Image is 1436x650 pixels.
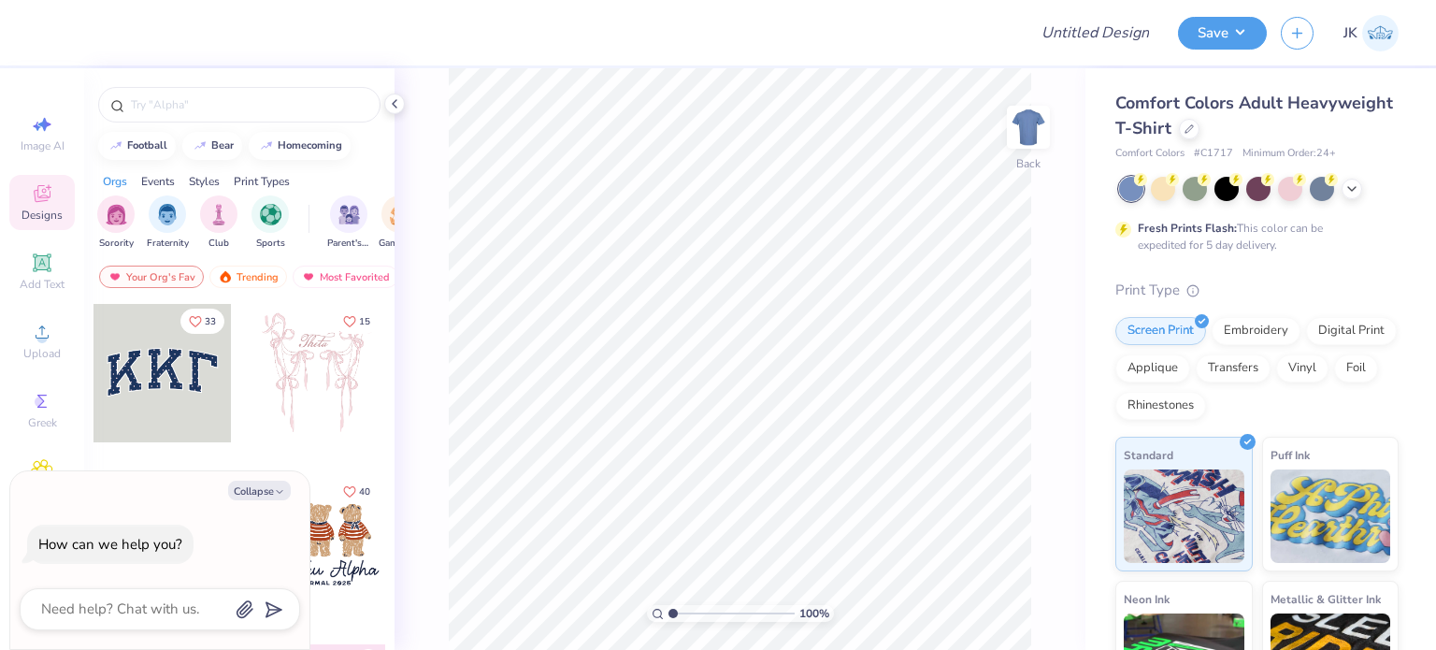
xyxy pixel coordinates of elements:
div: Trending [209,266,287,288]
button: Save [1178,17,1267,50]
div: filter for Club [200,195,237,251]
div: filter for Sports [251,195,289,251]
div: Orgs [103,173,127,190]
div: Events [141,173,175,190]
input: Untitled Design [1027,14,1164,51]
button: filter button [379,195,422,251]
span: 33 [205,317,216,326]
span: Designs [22,208,63,223]
img: Back [1010,108,1047,146]
span: Upload [23,346,61,361]
img: Sports Image [260,204,281,225]
span: Add Text [20,277,65,292]
div: Transfers [1196,354,1271,383]
span: Comfort Colors Adult Heavyweight T-Shirt [1115,92,1393,139]
button: filter button [200,195,237,251]
span: Parent's Weekend [327,237,370,251]
div: Applique [1115,354,1190,383]
div: homecoming [278,140,342,151]
span: Image AI [21,138,65,153]
button: Like [335,309,379,334]
div: bear [211,140,234,151]
span: 100 % [799,605,829,622]
div: Rhinestones [1115,392,1206,420]
span: Sorority [99,237,134,251]
button: filter button [251,195,289,251]
img: Standard [1124,469,1244,563]
img: most_fav.gif [108,270,122,283]
div: filter for Sorority [97,195,135,251]
div: Styles [189,173,220,190]
span: Fraternity [147,237,189,251]
button: filter button [97,195,135,251]
img: Puff Ink [1271,469,1391,563]
div: This color can be expedited for 5 day delivery. [1138,220,1368,253]
button: Like [180,309,224,334]
span: JK [1343,22,1357,44]
button: filter button [147,195,189,251]
span: 15 [359,317,370,326]
div: football [127,140,167,151]
img: Game Day Image [390,204,411,225]
div: filter for Game Day [379,195,422,251]
img: most_fav.gif [301,270,316,283]
span: Metallic & Glitter Ink [1271,589,1381,609]
span: Greek [28,415,57,430]
div: Back [1016,155,1041,172]
div: Your Org's Fav [99,266,204,288]
div: Embroidery [1212,317,1300,345]
button: Like [335,479,379,504]
div: filter for Parent's Weekend [327,195,370,251]
input: Try "Alpha" [129,95,368,114]
span: Standard [1124,445,1173,465]
a: JK [1343,15,1399,51]
img: Club Image [208,204,229,225]
strong: Fresh Prints Flash: [1138,221,1237,236]
button: football [98,132,176,160]
button: bear [182,132,242,160]
span: Neon Ink [1124,589,1170,609]
img: trend_line.gif [108,140,123,152]
div: filter for Fraternity [147,195,189,251]
div: Most Favorited [293,266,398,288]
span: Minimum Order: 24 + [1242,146,1336,162]
span: Puff Ink [1271,445,1310,465]
img: trending.gif [218,270,233,283]
img: Sorority Image [106,204,127,225]
span: Club [208,237,229,251]
div: Digital Print [1306,317,1397,345]
div: Foil [1334,354,1378,383]
span: 40 [359,487,370,497]
img: Fraternity Image [157,204,178,225]
span: Sports [256,237,285,251]
button: homecoming [249,132,351,160]
span: # C1717 [1194,146,1233,162]
img: Jahanavi Karoria [1362,15,1399,51]
img: Parent's Weekend Image [338,204,360,225]
div: How can we help you? [38,535,182,554]
span: Game Day [379,237,422,251]
button: filter button [327,195,370,251]
img: trend_line.gif [259,140,274,152]
div: Print Types [234,173,290,190]
div: Vinyl [1276,354,1328,383]
div: Screen Print [1115,317,1206,345]
div: Print Type [1115,280,1399,301]
button: Collapse [228,481,291,500]
span: Comfort Colors [1115,146,1185,162]
img: trend_line.gif [193,140,208,152]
